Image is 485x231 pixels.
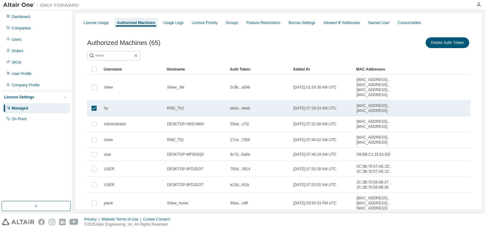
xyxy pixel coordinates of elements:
span: DESKTOP-9FDJDOT [167,166,203,172]
span: USER [104,166,114,172]
span: piank [104,201,113,206]
span: [MAC_ADDRESS] , [MAC_ADDRESS] [356,103,401,113]
div: Orders [12,48,23,53]
div: Companies [12,26,31,31]
div: Cookie Consent [143,217,174,222]
span: USER [104,182,114,187]
span: [DATE] 07:53:52 AM UTC [293,182,337,187]
div: Consumables [398,20,421,25]
span: [DATE] 03:50:33 PM UTC [293,201,337,206]
div: Allowed IP Addresses [324,20,360,25]
span: DESKTOP-H6SU8MV [167,122,204,127]
span: [DATE] 07:29:24 AM UTC [293,106,337,111]
p: © 2025 Altair Engineering, Inc. All Rights Reserved. [84,222,174,227]
div: On Prem [12,116,27,122]
span: [DATE] 07:45:02 AM UTC [293,137,337,142]
div: Dashboard [12,14,30,19]
div: Added At [293,64,351,74]
div: Usage Logs [163,20,183,25]
span: D8:BB:C1:15:61:DD [356,152,390,157]
span: ebce...4eeb [230,106,250,111]
div: Managed [12,106,28,111]
div: Company Profile [12,83,40,88]
div: Groups [226,20,238,25]
img: facebook.svg [38,219,45,225]
div: Username [104,64,162,74]
span: 783d...3914 [230,166,250,172]
div: User Profile [12,71,32,76]
span: [DATE] 07:46:18 AM UTC [293,152,337,157]
span: 55ed...c7f2 [230,122,249,127]
span: shlee [104,137,113,142]
div: MAC Addresses [356,64,401,74]
div: License Settings [4,95,34,100]
span: Shlee_home [167,201,188,206]
span: Administrator [104,122,126,127]
span: 2C:3B:70:57:AE:1D , 2C:3B:70:57:AE:1C [356,164,401,174]
span: [MAC_ADDRESS] , [MAC_ADDRESS] [356,119,401,129]
button: Delete Auth Token [426,37,469,48]
div: Authorized Machines [117,20,155,25]
span: [DATE] 07:53:38 AM UTC [293,166,337,172]
div: Borrow Settings [289,20,315,25]
div: Auth Token [230,64,288,74]
span: 5c9b...a548 [230,85,250,90]
span: 2C:3B:70:58:4B:37 , 2C:3B:70:58:4B:36 [356,180,401,190]
span: DESKTOP-9FDJDOT [167,182,203,187]
span: 27c4...7359 [230,137,250,142]
img: youtube.svg [69,219,79,225]
span: 9c7d...6a0a [230,152,250,157]
span: [DATE] 01:59:30 AM UTC [293,85,337,90]
span: [MAC_ADDRESS] , [MAC_ADDRESS] [356,135,401,145]
img: altair_logo.svg [2,219,34,225]
img: instagram.svg [49,219,55,225]
span: shlee [104,85,113,90]
div: License Usage [84,20,109,25]
div: SKUs [12,60,21,65]
img: Altair One [3,2,82,8]
span: DESKTOP-MF5E6Q8 [167,152,204,157]
span: [DATE] 07:31:08 AM UTC [293,122,337,127]
div: Privacy [84,217,101,222]
div: Feature Restrictions [247,20,280,25]
span: RND_T02 [167,106,184,111]
div: License Priority [192,20,218,25]
span: user [104,152,111,157]
span: [MAC_ADDRESS] , [MAC_ADDRESS] , [MAC_ADDRESS] [356,196,401,211]
span: Authorized Machines (65) [87,39,160,47]
span: a13d...f41b [230,182,249,187]
img: linkedin.svg [59,219,66,225]
span: 90ee...cdff [230,201,248,206]
span: hy [104,106,108,111]
div: Named User [368,20,389,25]
span: RND_T01 [167,137,184,142]
div: Hostname [167,64,225,74]
div: Users [12,37,21,42]
span: Shlee_JW [167,85,184,90]
span: [MAC_ADDRESS] , [MAC_ADDRESS] , [MAC_ADDRESS] , [MAC_ADDRESS] [356,77,401,97]
div: Website Terms of Use [101,217,143,222]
